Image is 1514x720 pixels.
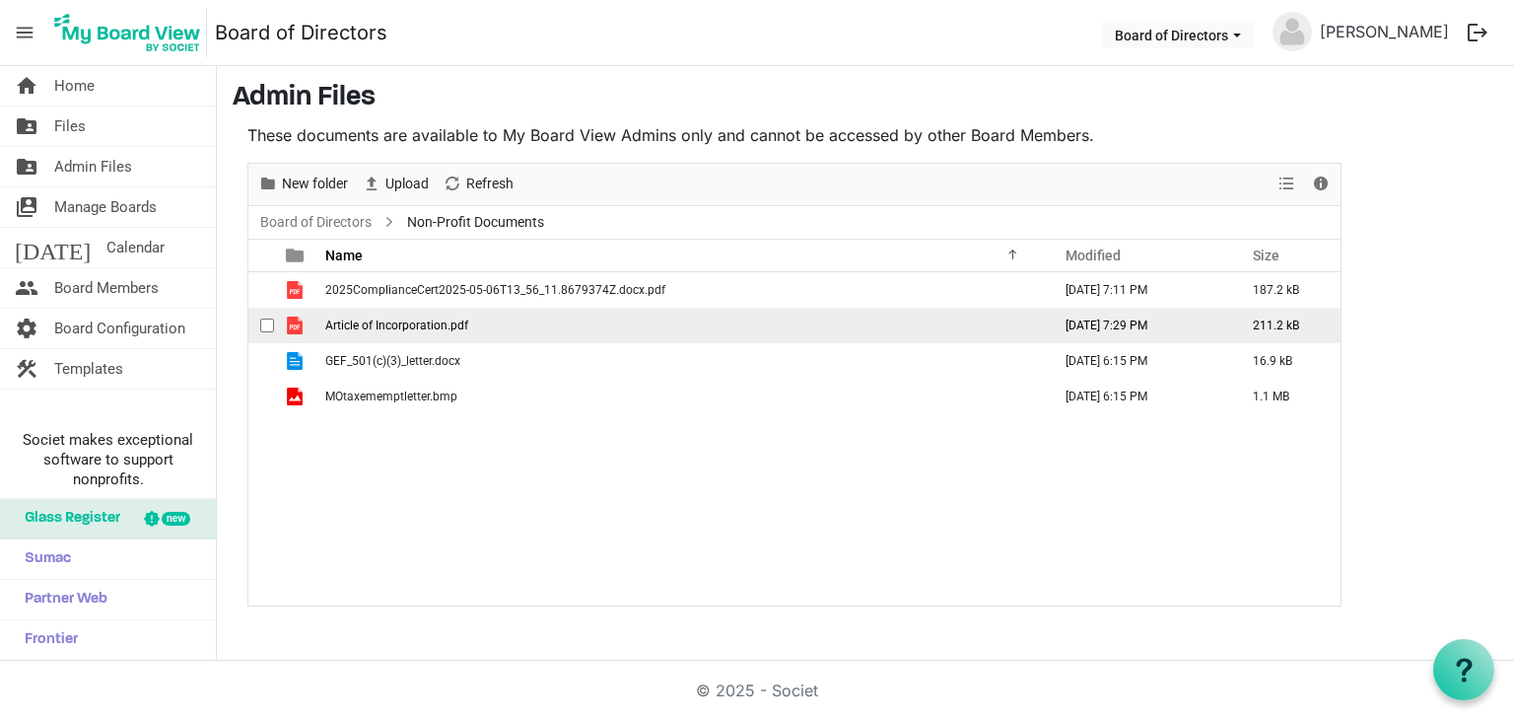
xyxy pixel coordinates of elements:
[9,430,207,489] span: Societ makes exceptional software to support nonprofits.
[15,349,38,389] span: construction
[1253,248,1279,263] span: Size
[15,147,38,186] span: folder_shared
[1045,379,1232,414] td: August 11, 2022 6:15 PM column header Modified
[54,107,86,146] span: Files
[15,187,38,227] span: switch_account
[1232,272,1341,308] td: 187.2 kB is template cell column header Size
[325,283,665,297] span: 2025ComplianceCert2025-05-06T13_56_11.8679374Z.docx.pdf
[1271,164,1304,205] div: View
[1457,12,1498,53] button: logout
[325,354,460,368] span: GEF_501(c)(3)_letter.docx
[696,681,818,700] a: © 2025 - Societ
[233,82,1498,115] h3: Admin Files
[54,66,95,106] span: Home
[54,349,123,389] span: Templates
[1273,12,1312,51] img: no-profile-picture.svg
[1045,343,1232,379] td: August 11, 2022 6:15 PM column header Modified
[54,309,185,348] span: Board Configuration
[274,379,319,414] td: is template cell column header type
[162,512,190,526] div: new
[1232,343,1341,379] td: 16.9 kB is template cell column header Size
[325,319,468,332] span: Article of Incorporation.pdf
[1308,172,1335,196] button: Details
[1232,308,1341,343] td: 211.2 kB is template cell column header Size
[15,580,107,619] span: Partner Web
[54,187,157,227] span: Manage Boards
[15,107,38,146] span: folder_shared
[1304,164,1338,205] div: Details
[319,272,1045,308] td: 2025ComplianceCert2025-05-06T13_56_11.8679374Z.docx.pdf is template cell column header Name
[383,172,431,196] span: Upload
[1066,248,1121,263] span: Modified
[15,499,120,539] span: Glass Register
[403,210,548,235] span: Non-Profit Documents
[251,164,355,205] div: New folder
[440,172,517,196] button: Refresh
[274,343,319,379] td: is template cell column header type
[436,164,520,205] div: Refresh
[325,248,363,263] span: Name
[1045,272,1232,308] td: May 11, 2025 7:11 PM column header Modified
[256,210,376,235] a: Board of Directors
[54,268,159,308] span: Board Members
[106,228,165,267] span: Calendar
[359,172,433,196] button: Upload
[15,268,38,308] span: people
[48,8,207,57] img: My Board View Logo
[48,8,215,57] a: My Board View Logo
[215,13,387,52] a: Board of Directors
[274,308,319,343] td: is template cell column header type
[319,343,1045,379] td: GEF_501(c)(3)_letter.docx is template cell column header Name
[1045,308,1232,343] td: August 19, 2025 7:29 PM column header Modified
[325,390,457,403] span: MOtaxememptletter.bmp
[247,123,1342,147] p: These documents are available to My Board View Admins only and cannot be accessed by other Board ...
[15,228,91,267] span: [DATE]
[255,172,352,196] button: New folder
[274,272,319,308] td: is template cell column header type
[248,379,274,414] td: checkbox
[248,308,274,343] td: checkbox
[464,172,516,196] span: Refresh
[15,309,38,348] span: settings
[319,379,1045,414] td: MOtaxememptletter.bmp is template cell column header Name
[1102,21,1254,48] button: Board of Directors dropdownbutton
[1232,379,1341,414] td: 1.1 MB is template cell column header Size
[280,172,350,196] span: New folder
[15,66,38,106] span: home
[355,164,436,205] div: Upload
[15,620,78,660] span: Frontier
[6,14,43,51] span: menu
[1312,12,1457,51] a: [PERSON_NAME]
[54,147,132,186] span: Admin Files
[15,540,71,579] span: Sumac
[319,308,1045,343] td: Article of Incorporation.pdf is template cell column header Name
[1274,172,1298,196] button: View dropdownbutton
[248,272,274,308] td: checkbox
[248,343,274,379] td: checkbox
